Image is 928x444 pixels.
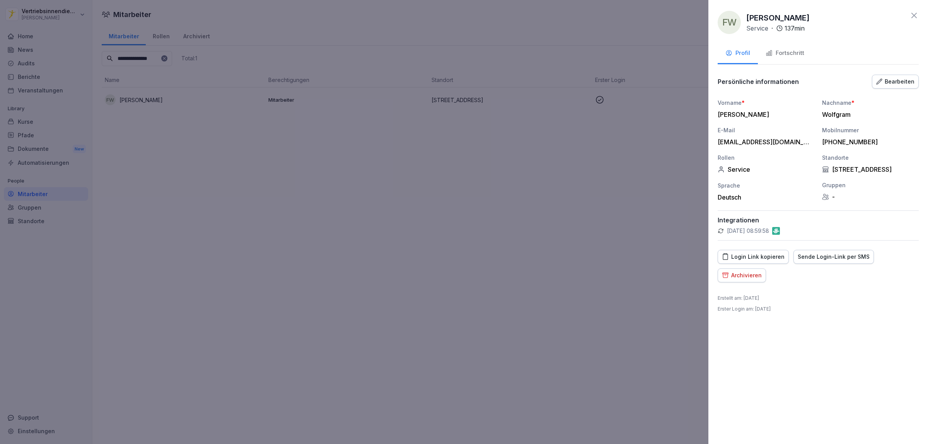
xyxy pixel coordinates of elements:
p: [PERSON_NAME] [746,12,810,24]
div: Nachname [822,99,919,107]
div: FW [718,11,741,34]
button: Sende Login-Link per SMS [793,250,874,264]
p: Service [746,24,768,33]
div: [EMAIL_ADDRESS][DOMAIN_NAME] [718,138,810,146]
div: Deutsch [718,193,814,201]
div: Fortschritt [766,49,804,58]
p: Persönliche informationen [718,78,799,85]
div: Wolfgram [822,111,915,118]
div: Standorte [822,154,919,162]
div: [PHONE_NUMBER] [822,138,915,146]
p: [DATE] 08:59:58 [727,227,769,235]
div: Vorname [718,99,814,107]
button: Login Link kopieren [718,250,789,264]
p: Erstellt am : [DATE] [718,295,759,302]
div: E-Mail [718,126,814,134]
div: Gruppen [822,181,919,189]
img: gastromatic.png [772,227,780,235]
p: Erster Login am : [DATE] [718,306,771,313]
p: 137 min [785,24,805,33]
div: Archivieren [722,271,762,280]
button: Fortschritt [758,43,812,64]
div: - [822,193,919,201]
div: Mobilnummer [822,126,919,134]
div: · [746,24,805,33]
div: [STREET_ADDRESS] [822,166,919,173]
div: Profil [725,49,750,58]
button: Bearbeiten [872,75,919,89]
div: [PERSON_NAME] [718,111,810,118]
div: Service [718,166,814,173]
div: Rollen [718,154,814,162]
div: Sprache [718,181,814,190]
div: Sende Login-Link per SMS [798,253,870,261]
div: Bearbeiten [876,77,914,86]
button: Archivieren [718,268,766,282]
button: Profil [718,43,758,64]
div: Login Link kopieren [722,253,785,261]
p: Integrationen [718,216,919,224]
